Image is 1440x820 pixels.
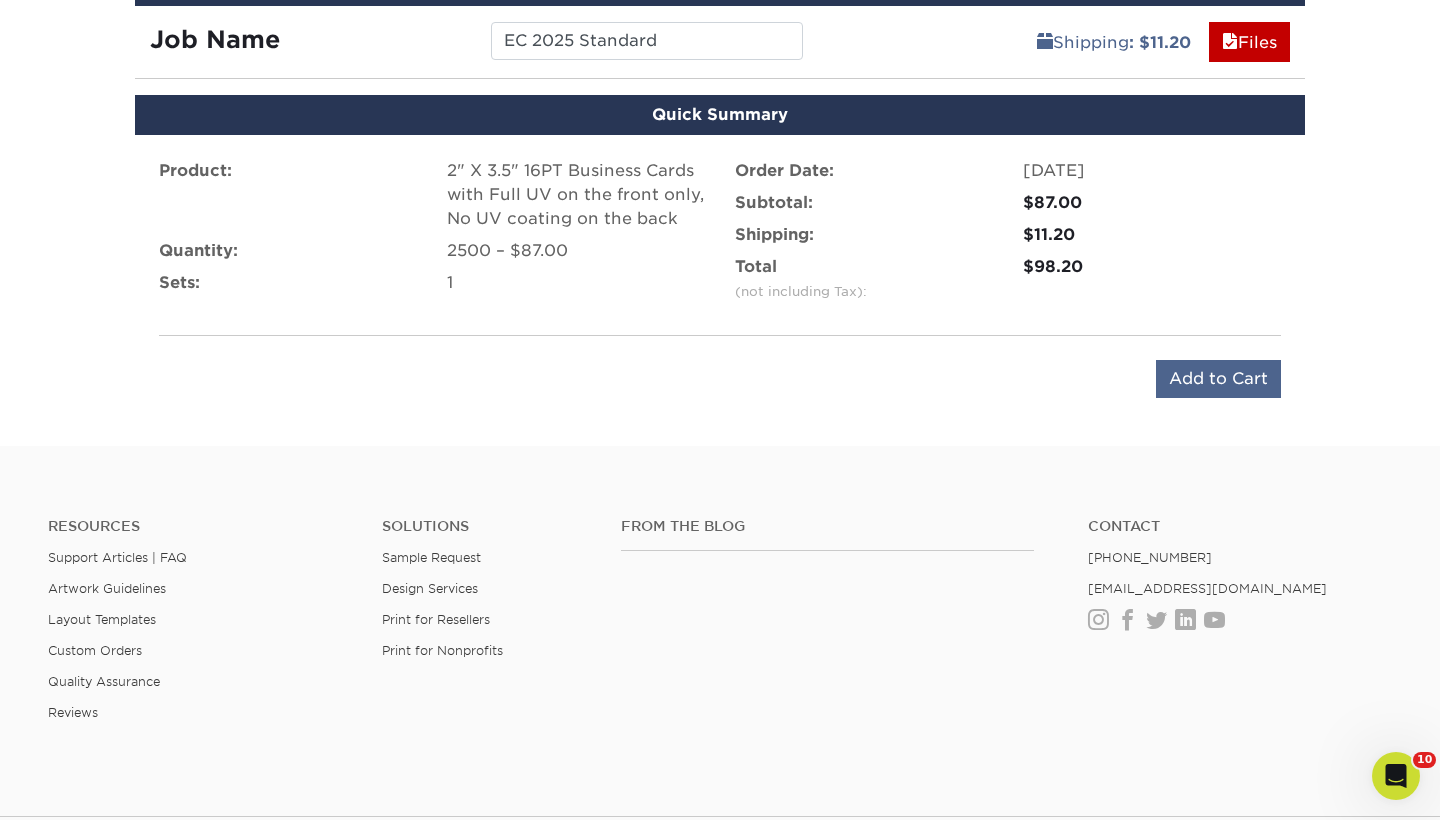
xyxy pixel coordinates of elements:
[1024,22,1204,62] a: Shipping: $11.20
[1209,22,1290,62] a: Files
[1023,223,1281,247] div: $11.20
[159,271,200,295] label: Sets:
[48,518,352,535] h4: Resources
[48,643,142,658] a: Custom Orders
[735,159,834,183] label: Order Date:
[621,518,1035,535] h4: From the Blog
[48,581,166,596] a: Artwork Guidelines
[447,271,705,295] div: 1
[1222,33,1238,52] span: files
[159,159,232,183] label: Product:
[48,550,187,565] a: Support Articles | FAQ
[382,643,503,658] a: Print for Nonprofits
[5,759,170,813] iframe: Google Customer Reviews
[1023,159,1281,183] div: [DATE]
[48,674,160,689] a: Quality Assurance
[382,518,591,535] h4: Solutions
[135,95,1305,135] div: Quick Summary
[1023,191,1281,215] div: $87.00
[491,22,802,60] input: Enter a job name
[1088,518,1392,535] a: Contact
[159,239,238,263] label: Quantity:
[1088,581,1327,596] a: [EMAIL_ADDRESS][DOMAIN_NAME]
[382,612,490,627] a: Print for Resellers
[735,255,867,303] label: Total
[1413,752,1436,768] span: 10
[1372,752,1420,800] iframe: Intercom live chat
[382,581,478,596] a: Design Services
[48,705,98,720] a: Reviews
[447,159,705,231] div: 2" X 3.5" 16PT Business Cards with Full UV on the front only, No UV coating on the back
[1037,33,1053,52] span: shipping
[1088,550,1212,565] a: [PHONE_NUMBER]
[150,25,280,54] strong: Job Name
[1023,255,1281,279] div: $98.20
[735,223,814,247] label: Shipping:
[735,191,813,215] label: Subtotal:
[382,550,481,565] a: Sample Request
[447,239,705,263] div: 2500 – $87.00
[1156,360,1281,398] input: Add to Cart
[1129,33,1191,52] b: : $11.20
[48,612,156,627] a: Layout Templates
[735,284,867,299] small: (not including Tax):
